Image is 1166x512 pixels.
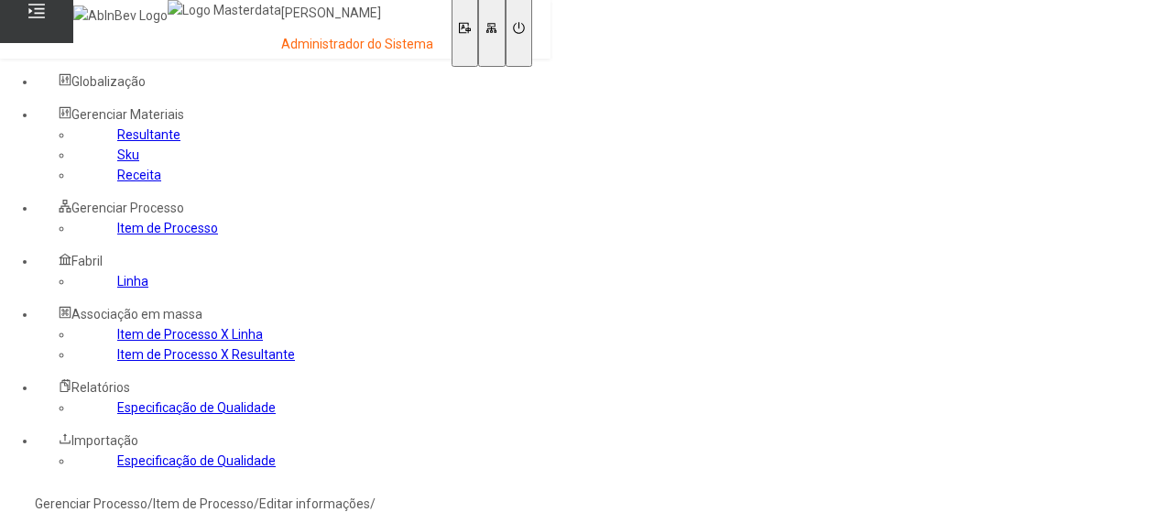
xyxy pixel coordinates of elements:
a: Sku [117,147,139,162]
a: Especificação de Qualidade [117,400,276,415]
a: Resultante [117,127,180,142]
a: Gerenciar Processo [35,496,147,511]
span: Gerenciar Materiais [71,107,184,122]
span: Relatórios [71,380,130,395]
span: Fabril [71,254,103,268]
a: Item de Processo [153,496,254,511]
span: Importação [71,433,138,448]
img: AbInBev Logo [73,5,168,26]
a: Especificação de Qualidade [117,453,276,468]
a: Receita [117,168,161,182]
span: Globalização [71,74,146,89]
a: Item de Processo X Linha [117,327,263,342]
a: Item de Processo X Resultante [117,347,295,362]
nz-breadcrumb-separator: / [254,496,259,511]
p: Administrador do Sistema [281,36,433,54]
nz-breadcrumb-separator: / [147,496,153,511]
a: Linha [117,274,148,289]
a: Item de Processo [117,221,218,235]
span: Gerenciar Processo [71,201,184,215]
nz-breadcrumb-separator: / [370,496,376,511]
p: [PERSON_NAME] [281,5,433,23]
a: Editar informações [259,496,370,511]
span: Associação em massa [71,307,202,321]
